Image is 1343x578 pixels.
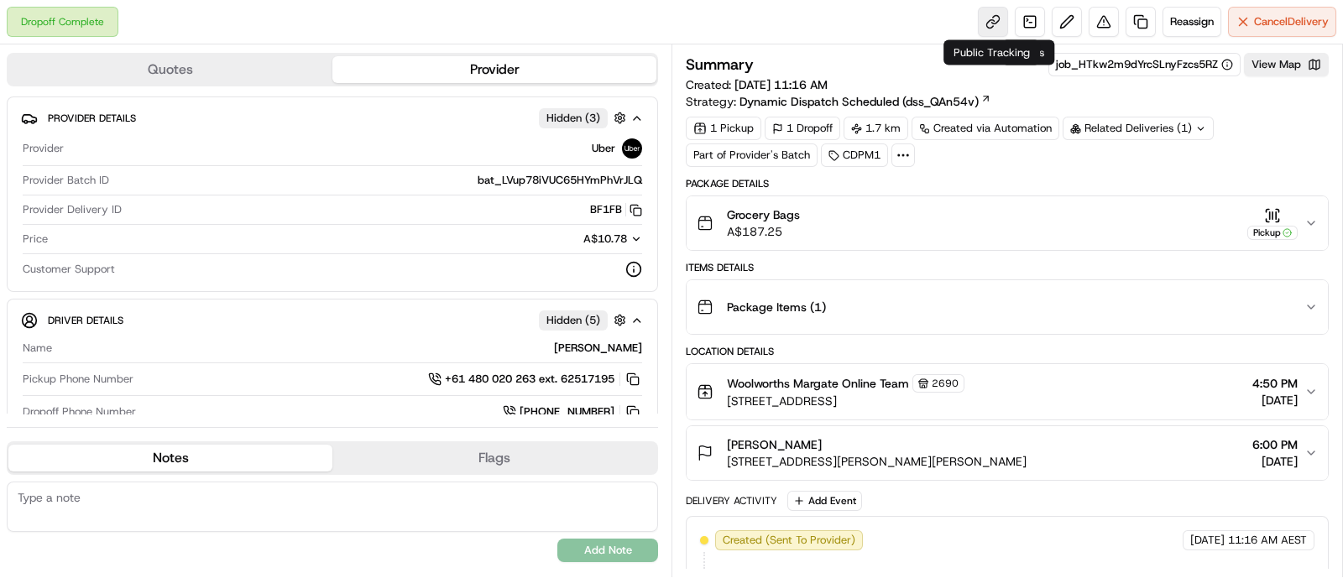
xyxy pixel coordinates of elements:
div: Related Deliveries (1) [1063,117,1214,140]
button: BF1FB [590,202,642,217]
button: Provider [332,56,656,83]
button: Reassign [1163,7,1221,37]
span: Dropoff Phone Number [23,404,136,419]
button: Pickup [1247,207,1298,240]
div: Strategy: [686,93,991,110]
span: Hidden ( 5 ) [546,313,600,328]
span: A$10.78 [583,232,627,246]
a: Dynamic Dispatch Scheduled (dss_QAn54v) [739,93,991,110]
span: Created (Sent To Provider) [723,533,855,548]
div: Items Details [686,261,1329,274]
span: Pickup Phone Number [23,372,133,387]
span: [STREET_ADDRESS] [727,393,964,409]
button: Package Items (1) [687,280,1328,334]
button: Provider DetailsHidden (3) [21,104,644,132]
span: Provider Batch ID [23,173,109,188]
button: A$10.78 [494,232,642,247]
button: Notes [8,445,332,471]
div: 1 Pickup [686,117,761,140]
div: Public Tracking [943,40,1040,65]
span: [DATE] [1252,392,1298,409]
button: CancelDelivery [1228,7,1336,37]
div: Location Details [686,345,1329,358]
div: Delivery Activity [686,494,777,508]
span: Customer Support [23,262,115,277]
a: Created via Automation [912,117,1059,140]
span: Name [23,341,52,356]
a: +61 480 020 263 ext. 62517195 [428,370,642,388]
span: Hidden ( 3 ) [546,111,600,126]
span: A$187.25 [727,223,800,240]
span: [PHONE_NUMBER] [520,404,614,419]
span: Provider Details [48,112,136,125]
span: [STREET_ADDRESS][PERSON_NAME][PERSON_NAME] [727,453,1027,470]
button: Quotes [8,56,332,83]
div: Events [1001,40,1054,65]
div: Pickup [1247,226,1298,240]
span: Created: [686,76,828,93]
span: Reassign [1170,14,1214,29]
span: Price [23,232,48,247]
button: Woolworths Margate Online Team2690[STREET_ADDRESS]4:50 PM[DATE] [687,364,1328,419]
button: [PERSON_NAME][STREET_ADDRESS][PERSON_NAME][PERSON_NAME]6:00 PM[DATE] [687,426,1328,480]
span: [PERSON_NAME] [727,436,822,453]
button: Grocery BagsA$187.25Pickup [687,196,1328,250]
span: Provider [23,141,64,156]
button: Driver DetailsHidden (5) [21,306,644,334]
span: 2690 [932,377,959,390]
span: Grocery Bags [727,206,800,223]
span: bat_LVup78iVUC65HYmPhVrJLQ [478,173,642,188]
div: Package Details [686,177,1329,190]
div: 1 Dropoff [765,117,840,140]
span: Uber [592,141,615,156]
div: CDPM1 [821,143,888,167]
span: Driver Details [48,314,123,327]
span: Provider Delivery ID [23,202,122,217]
button: Flags [332,445,656,471]
span: 6:00 PM [1252,436,1298,453]
img: uber-new-logo.jpeg [622,138,642,159]
a: [PHONE_NUMBER] [503,403,642,421]
span: Dynamic Dispatch Scheduled (dss_QAn54v) [739,93,979,110]
span: [DATE] 11:16 AM [734,77,828,92]
button: job_HTkw2m9dYrcSLnyFzcs5RZ [1056,57,1233,72]
span: 4:50 PM [1252,375,1298,392]
h3: Summary [686,57,754,72]
div: 1.7 km [844,117,908,140]
div: [PERSON_NAME] [59,341,642,356]
span: 11:16 AM AEST [1228,533,1307,548]
button: Hidden (5) [539,310,630,331]
button: View Map [1244,53,1329,76]
span: [DATE] [1252,453,1298,470]
span: +61 480 020 263 ext. 62517195 [445,372,614,387]
span: Cancel Delivery [1254,14,1329,29]
button: Hidden (3) [539,107,630,128]
span: [DATE] [1190,533,1225,548]
span: Woolworths Margate Online Team [727,375,909,392]
button: Add Event [787,491,862,511]
span: Package Items ( 1 ) [727,299,826,315]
